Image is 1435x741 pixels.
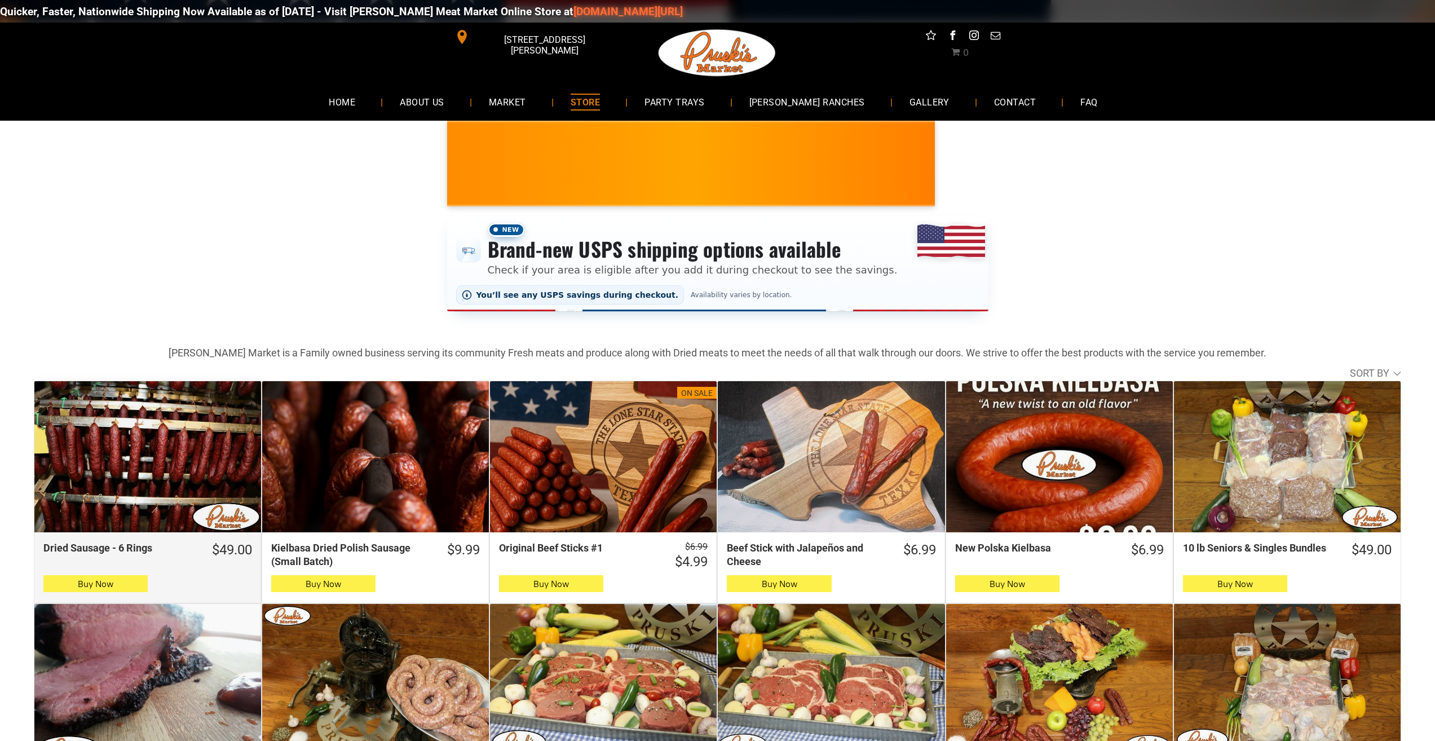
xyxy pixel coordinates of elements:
[718,381,944,532] a: Beef Stick with Jalapeños and Cheese
[1063,87,1114,117] a: FAQ
[732,87,882,117] a: [PERSON_NAME] RANCHES
[499,541,654,554] div: Original Beef Sticks #1
[628,87,721,117] a: PARTY TRAYS
[946,541,1173,559] a: $6.99New Polska Kielbasa
[966,28,981,46] a: instagram
[903,541,936,559] div: $6.99
[685,541,708,552] s: $6.99
[262,541,489,568] a: $9.99Kielbasa Dried Polish Sausage (Small Batch)
[43,541,191,554] div: Dried Sausage - 6 Rings
[476,290,679,299] span: You’ll see any USPS savings during checkout.
[471,29,617,61] span: [STREET_ADDRESS][PERSON_NAME]
[924,28,938,46] a: Social network
[1217,579,1253,589] span: Buy Now
[1183,575,1287,592] button: Buy Now
[990,579,1025,589] span: Buy Now
[533,579,569,589] span: Buy Now
[946,381,1173,532] a: New Polska Kielbasa
[1174,381,1401,532] a: 10 lb Seniors &amp; Singles Bundles
[306,579,341,589] span: Buy Now
[262,381,489,532] a: Kielbasa Dried Polish Sausage (Small Batch)
[688,291,794,299] span: Availability varies by location.
[169,347,1266,359] strong: [PERSON_NAME] Market is a Family owned business serving its community Fresh meats and produce alo...
[977,87,1053,117] a: CONTACT
[312,87,372,117] a: HOME
[1183,541,1331,554] div: 10 lb Seniors & Singles Bundles
[963,47,969,58] span: 0
[383,87,461,117] a: ABOUT US
[447,541,480,559] div: $9.99
[718,541,944,568] a: $6.99Beef Stick with Jalapeños and Cheese
[488,223,525,237] span: New
[727,541,882,568] div: Beef Stick with Jalapeños and Cheese
[1174,541,1401,559] a: $49.0010 lb Seniors & Singles Bundles
[488,262,898,277] p: Check if your area is eligible after you add it during checkout to see the savings.
[681,388,713,399] div: On Sale
[488,237,898,262] h3: Brand-new USPS shipping options available
[447,28,620,46] a: [STREET_ADDRESS][PERSON_NAME]
[490,541,717,571] a: $6.99 $4.99Original Beef Sticks #1
[34,381,261,532] a: Dried Sausage - 6 Rings
[891,171,1112,189] span: [PERSON_NAME] MARKET
[472,87,543,117] a: MARKET
[988,28,1003,46] a: email
[78,579,113,589] span: Buy Now
[1131,541,1164,559] div: $6.99
[541,5,651,18] a: [DOMAIN_NAME][URL]
[893,87,966,117] a: GALLERY
[727,575,831,592] button: Buy Now
[656,23,778,83] img: Pruski-s+Market+HQ+Logo2-1920w.png
[490,381,717,532] a: On SaleOriginal Beef Sticks #1
[955,541,1110,554] div: New Polska Kielbasa
[43,575,148,592] button: Buy Now
[955,575,1059,592] button: Buy Now
[447,215,988,311] div: Shipping options announcement
[675,553,708,571] div: $4.99
[212,541,252,559] div: $49.00
[271,575,376,592] button: Buy Now
[554,87,617,117] a: STORE
[945,28,960,46] a: facebook
[34,541,261,559] a: $49.00Dried Sausage - 6 Rings
[1352,541,1392,559] div: $49.00
[762,579,797,589] span: Buy Now
[271,541,426,568] div: Kielbasa Dried Polish Sausage (Small Batch)
[499,575,603,592] button: Buy Now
